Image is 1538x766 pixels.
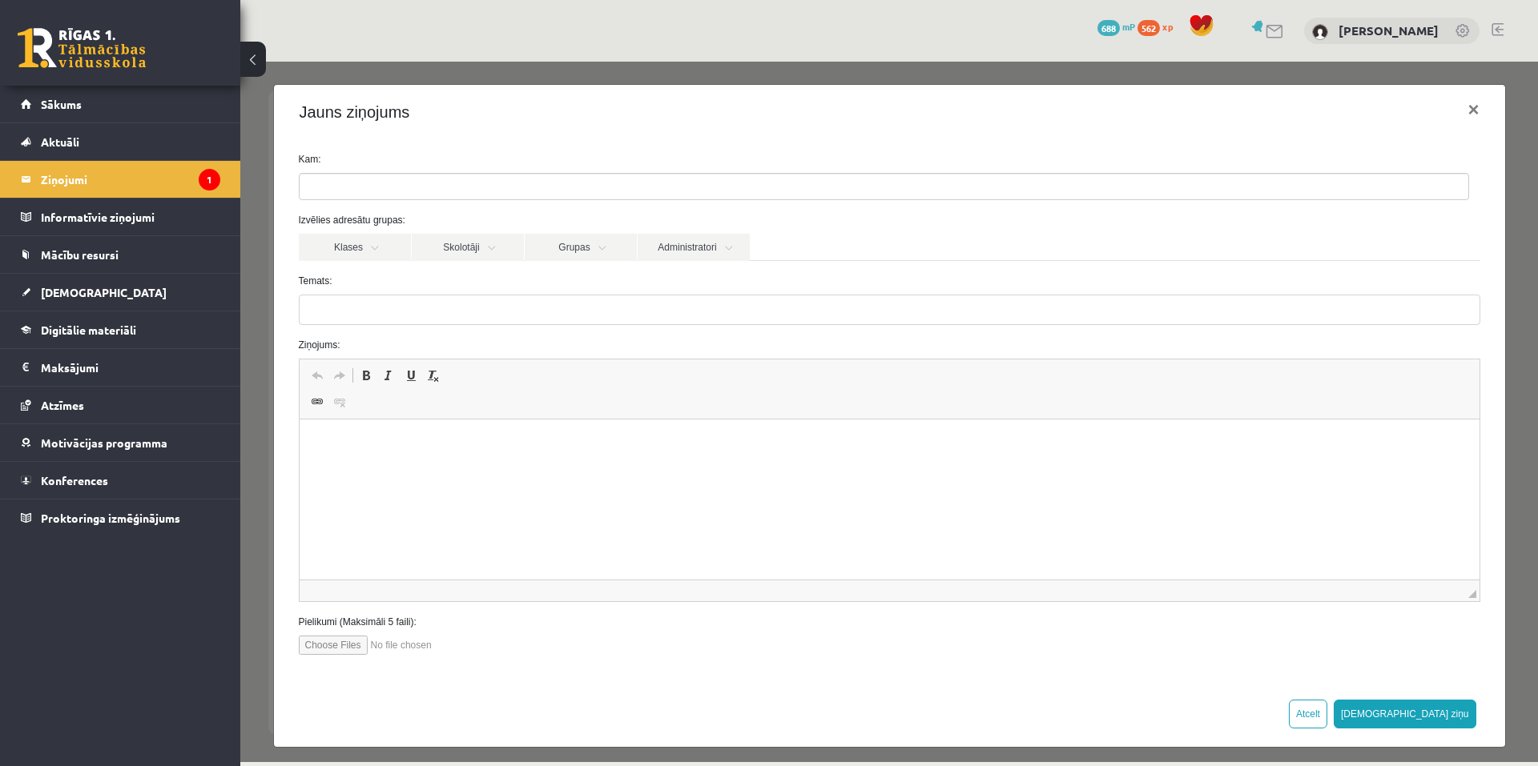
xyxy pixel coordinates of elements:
[21,311,220,348] a: Digitālie materiāli
[21,199,220,235] a: Informatīvie ziņojumi
[21,462,220,499] a: Konferences
[1122,20,1135,33] span: mP
[41,161,220,198] legend: Ziņojumi
[21,86,220,122] a: Sākums
[41,285,167,299] span: [DEMOGRAPHIC_DATA]
[41,511,180,525] span: Proktoringa izmēģinājums
[46,212,1252,227] label: Temats:
[21,349,220,386] a: Maksājumi
[1049,638,1087,667] button: Atcelt
[397,172,509,199] a: Administratori
[1162,20,1173,33] span: xp
[41,199,220,235] legend: Informatīvie ziņojumi
[115,303,137,324] a: Bold (Ctrl+B)
[1228,528,1236,536] span: Resize
[21,424,220,461] a: Motivācijas programma
[66,330,88,351] a: Link (Ctrl+K)
[21,123,220,160] a: Aktuāli
[41,247,119,262] span: Mācību resursi
[1097,20,1135,33] a: 688 mP
[41,473,108,487] span: Konferences
[137,303,159,324] a: Italic (Ctrl+I)
[1312,24,1328,40] img: Rendijs Dižais-Lejnieks
[41,398,84,412] span: Atzīmes
[1137,20,1160,36] span: 562
[1093,638,1236,667] button: [DEMOGRAPHIC_DATA] ziņu
[21,236,220,273] a: Mācību resursi
[171,172,284,199] a: Skolotāji
[46,553,1252,567] label: Pielikumi (Maksimāli 5 faili):
[59,358,1239,518] iframe: Editor, wiswyg-editor-47433918295440-1758310585-912
[159,303,182,324] a: Underline (Ctrl+U)
[21,499,220,536] a: Proktoringa izmēģinājums
[88,303,111,324] a: Redo (Ctrl+Y)
[41,323,136,337] span: Digitālie materiāli
[1339,22,1439,38] a: [PERSON_NAME]
[46,276,1252,291] label: Ziņojums:
[46,90,1252,105] label: Kam:
[41,134,79,149] span: Aktuāli
[1097,20,1120,36] span: 688
[41,97,82,111] span: Sākums
[1214,26,1251,70] button: ×
[66,303,88,324] a: Undo (Ctrl+Z)
[18,28,146,68] a: Rīgas 1. Tālmācības vidusskola
[21,387,220,423] a: Atzīmes
[1137,20,1181,33] a: 562 xp
[88,330,111,351] a: Unlink
[284,172,397,199] a: Grupas
[182,303,204,324] a: Remove Format
[46,151,1252,166] label: Izvēlies adresātu grupas:
[199,169,220,190] i: 1
[41,435,167,450] span: Motivācijas programma
[21,161,220,198] a: Ziņojumi1
[21,274,220,311] a: [DEMOGRAPHIC_DATA]
[59,38,170,62] h4: Jauns ziņojums
[41,349,220,386] legend: Maksājumi
[58,172,171,199] a: Klases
